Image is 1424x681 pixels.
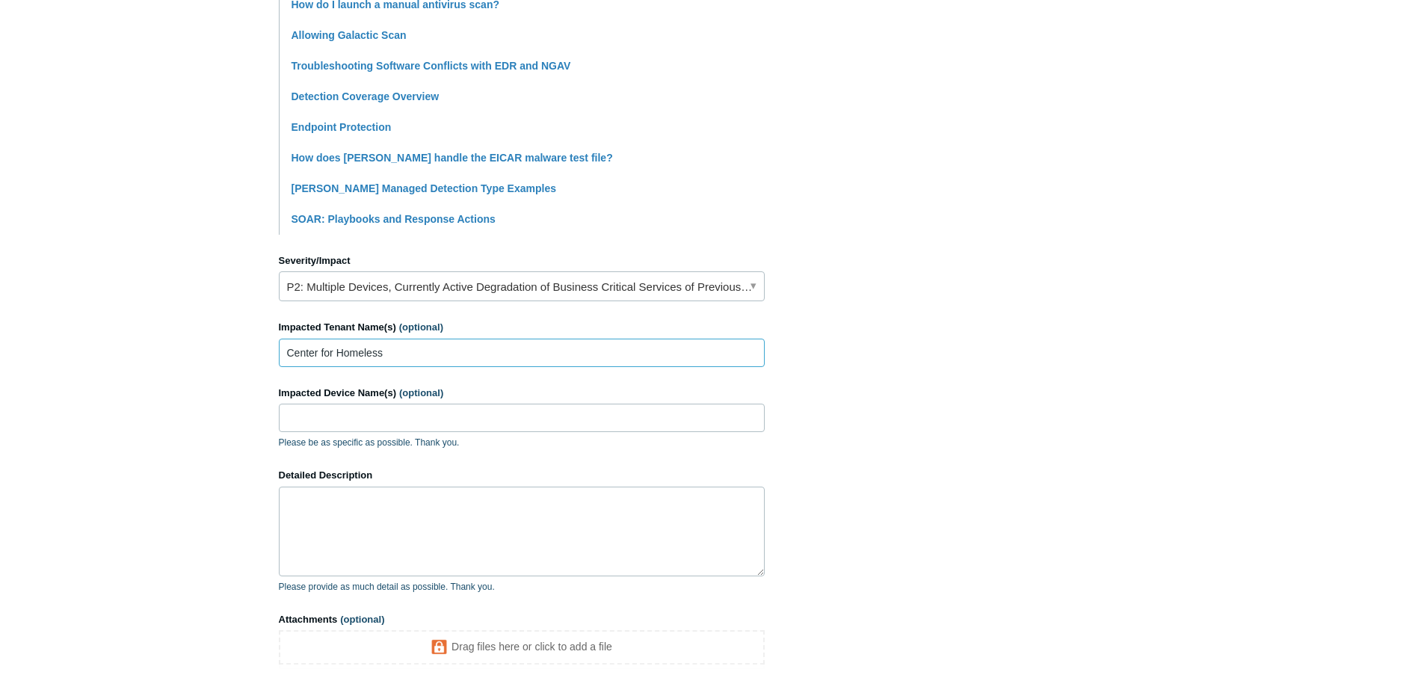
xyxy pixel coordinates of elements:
[340,614,384,625] span: (optional)
[279,271,765,301] a: P2: Multiple Devices, Currently Active Degradation of Business Critical Services of Previously Wo...
[292,29,407,41] a: Allowing Galactic Scan
[292,60,571,72] a: Troubleshooting Software Conflicts with EDR and NGAV
[292,121,392,133] a: Endpoint Protection
[279,436,765,449] p: Please be as specific as possible. Thank you.
[292,213,496,225] a: SOAR: Playbooks and Response Actions
[279,386,765,401] label: Impacted Device Name(s)
[279,468,765,483] label: Detailed Description
[279,253,765,268] label: Severity/Impact
[292,152,613,164] a: How does [PERSON_NAME] handle the EICAR malware test file?
[292,90,440,102] a: Detection Coverage Overview
[292,182,556,194] a: [PERSON_NAME] Managed Detection Type Examples
[399,387,443,398] span: (optional)
[279,580,765,594] p: Please provide as much detail as possible. Thank you.
[399,321,443,333] span: (optional)
[279,612,765,627] label: Attachments
[279,320,765,335] label: Impacted Tenant Name(s)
